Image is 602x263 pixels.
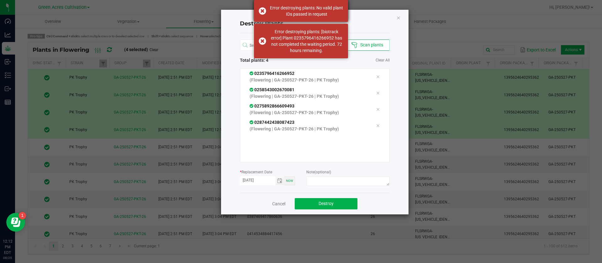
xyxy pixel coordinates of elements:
[319,201,334,206] span: Destroy
[6,213,25,232] iframe: Resource center
[295,198,357,209] button: Destroy
[250,120,254,125] span: In Sync
[250,103,294,108] span: 0275892866609493
[250,71,294,76] span: 0235796416266952
[240,40,322,51] input: NO DATA FOUND
[18,212,26,219] iframe: Resource center unread badge
[270,5,343,17] div: Error destroying plants: No valid plant IDs passed in request
[240,20,390,28] h4: Destroy Plants
[250,77,367,83] p: (Flowering | GA-250527-PKT-26 | PK Trophy)
[240,169,272,175] label: Replacement Date
[270,29,343,54] div: Error destroying plants: [biotrack error] Plant 0235796416266952 has not completed the waiting pe...
[240,176,276,184] input: Date
[240,57,315,64] span: Total plants: 4
[250,87,294,92] span: 0258543002670081
[250,109,367,116] p: (Flowering | GA-250527-PKT-26 | PK Trophy)
[376,58,390,63] a: Clear All
[272,201,285,207] a: Cancel
[250,120,294,125] span: 0287442438087423
[396,14,401,21] button: Close
[371,89,384,97] div: Remove tag
[250,126,367,132] p: (Flowering | GA-250527-PKT-26 | PK Trophy)
[371,73,384,81] div: Remove tag
[250,93,367,100] p: (Flowering | GA-250527-PKT-26 | PK Trophy)
[314,170,331,174] span: (optional)
[276,176,285,185] span: Toggle calendar
[306,169,331,175] label: Note
[371,122,384,129] div: Remove tag
[250,87,254,92] span: In Sync
[345,39,389,51] button: Scan plants
[286,179,293,182] span: Now
[250,103,254,108] span: In Sync
[250,71,254,76] span: In Sync
[371,106,384,113] div: Remove tag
